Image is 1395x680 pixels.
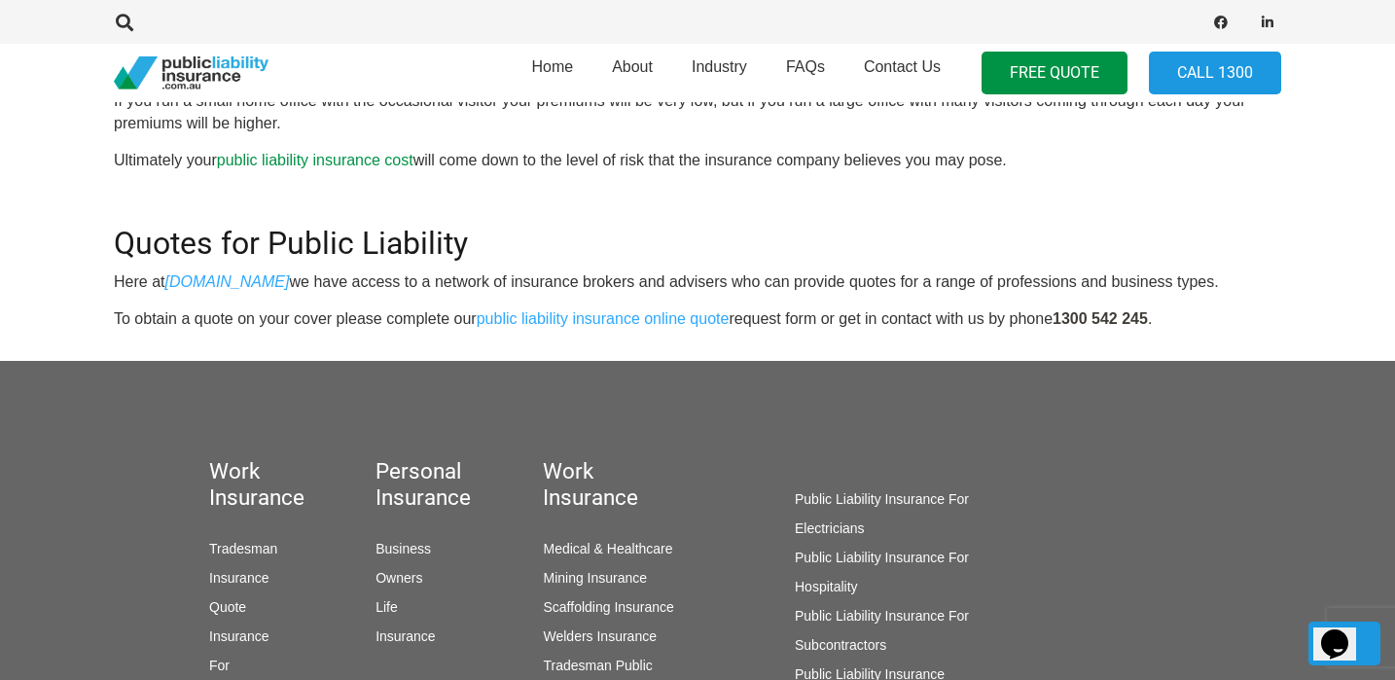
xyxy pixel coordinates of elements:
h5: Personal Insurance [376,458,431,511]
a: Back to top [1308,622,1380,665]
span: Contact Us [864,58,941,75]
p: Here at we have access to a network of insurance brokers and advisers who can provide quotes for ... [114,271,1281,293]
h2: Quotes for Public Liability [114,201,1281,262]
span: Industry [692,58,747,75]
a: Public Liability Insurance For Hospitality [795,550,969,594]
a: Business Owners Life Insurance [376,541,435,644]
a: Search [105,14,144,31]
a: Home [512,38,592,108]
a: public liability insurance online quote [477,310,730,327]
h5: Work Insurance [543,458,683,511]
h5: Work Insurance [209,458,264,511]
a: Tradesman Insurance Quote [209,541,277,615]
a: Facebook [1207,9,1234,36]
p: To obtain a quote on your cover please complete our request form or get in contact with us by pho... [114,308,1281,330]
a: About [592,38,672,108]
a: FAQs [767,38,844,108]
iframe: chat widget [1313,602,1376,661]
a: Public Liability Insurance For Subcontractors [795,608,969,653]
span: FAQs [786,58,825,75]
a: Welders Insurance [543,628,656,644]
a: LinkedIn [1254,9,1281,36]
a: Medical & Healthcare [543,541,672,556]
span: About [612,58,653,75]
a: Scaffolding Insurance [543,599,673,615]
strong: 1300 542 245 [1053,310,1148,327]
p: If you run a small home office with the occasional visitor your premiums will be very low, but if... [114,90,1281,134]
a: public liability insurance cost [217,152,413,168]
a: Call 1300 [1149,52,1281,95]
a: pli_logotransparent [114,56,268,90]
a: [DOMAIN_NAME] [164,273,289,290]
a: Public Liability Insurance For Electricians [795,491,969,536]
a: FREE QUOTE [982,52,1127,95]
a: Mining Insurance [543,570,647,586]
span: Home [531,58,573,75]
p: Ultimately your will come down to the level of risk that the insurance company believes you may p... [114,150,1281,171]
a: Industry [672,38,767,108]
h5: Work Insurance [795,458,1019,484]
a: Contact Us [844,38,960,108]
